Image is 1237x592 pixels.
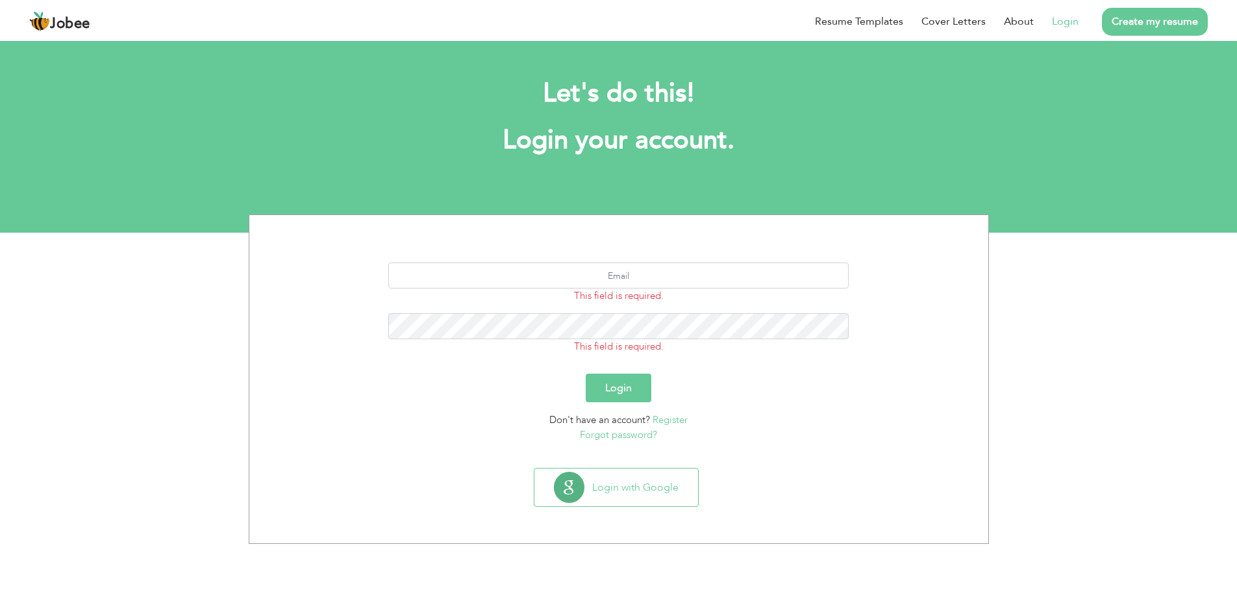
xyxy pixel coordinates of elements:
span: This field is required. [574,340,664,353]
span: Don't have an account? [549,413,650,426]
span: This field is required. [574,289,664,302]
a: Cover Letters [921,14,986,29]
a: About [1004,14,1034,29]
a: Resume Templates [815,14,903,29]
a: Login [1052,14,1079,29]
h1: Login your account. [268,123,969,157]
a: Create my resume [1102,8,1208,36]
h2: Let's do this! [268,77,969,110]
input: Email [388,263,849,289]
button: Login with Google [534,469,698,506]
a: Register [653,413,688,426]
a: Jobee [29,11,90,32]
img: jobee.io [29,11,50,32]
span: Jobee [50,17,90,31]
a: Forgot password? [580,428,657,441]
button: Login [586,374,651,402]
